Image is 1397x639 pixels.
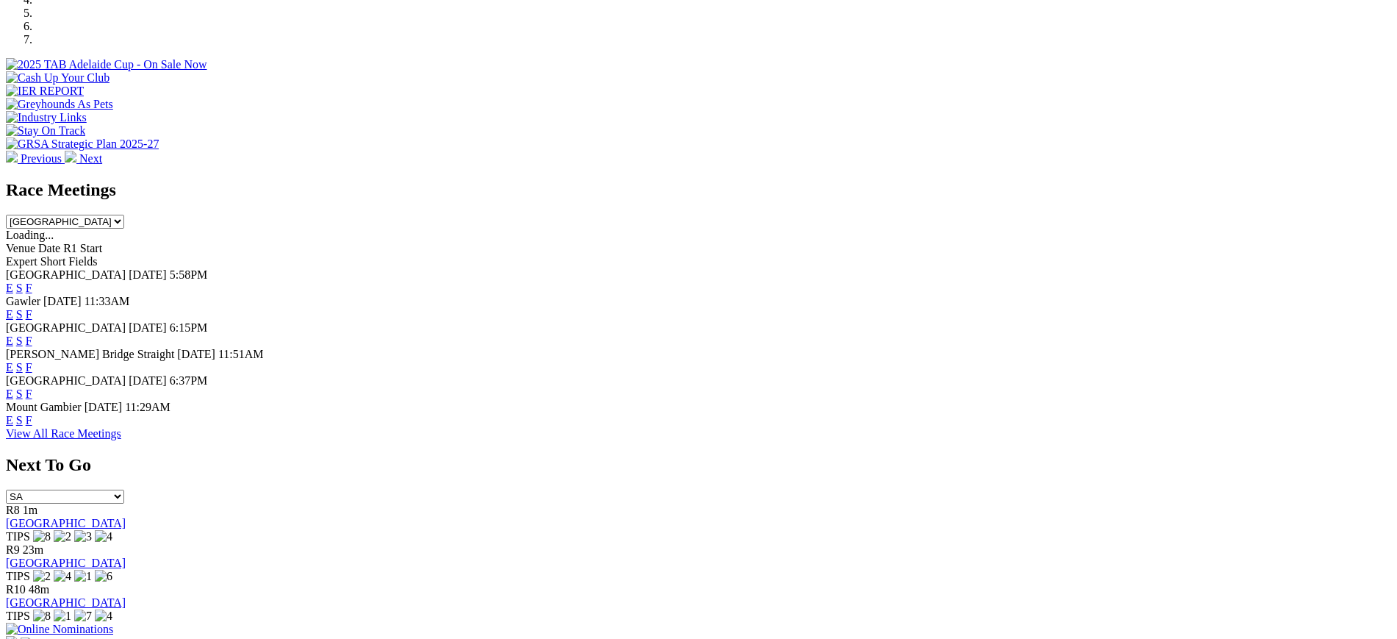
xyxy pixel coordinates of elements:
[63,242,102,254] span: R1 Start
[54,530,71,543] img: 2
[23,504,37,516] span: 1m
[6,610,30,622] span: TIPS
[6,98,113,111] img: Greyhounds As Pets
[16,388,23,400] a: S
[6,530,30,543] span: TIPS
[74,610,92,623] img: 7
[16,282,23,294] a: S
[6,321,126,334] span: [GEOGRAPHIC_DATA]
[6,71,109,85] img: Cash Up Your Club
[6,138,159,151] img: GRSA Strategic Plan 2025-27
[85,295,130,307] span: 11:33AM
[6,111,87,124] img: Industry Links
[129,268,167,281] span: [DATE]
[16,308,23,321] a: S
[26,361,32,374] a: F
[129,321,167,334] span: [DATE]
[6,268,126,281] span: [GEOGRAPHIC_DATA]
[170,321,208,334] span: 6:15PM
[85,401,123,413] span: [DATE]
[54,610,71,623] img: 1
[6,401,82,413] span: Mount Gambier
[95,570,112,583] img: 6
[6,543,20,556] span: R9
[29,583,49,596] span: 48m
[125,401,170,413] span: 11:29AM
[74,570,92,583] img: 1
[6,242,35,254] span: Venue
[65,152,102,165] a: Next
[170,374,208,387] span: 6:37PM
[6,152,65,165] a: Previous
[33,610,51,623] img: 8
[26,388,32,400] a: F
[65,151,76,163] img: chevron-right-pager-white.svg
[6,335,13,347] a: E
[40,255,66,268] span: Short
[21,152,62,165] span: Previous
[54,570,71,583] img: 4
[74,530,92,543] img: 3
[38,242,60,254] span: Date
[170,268,208,281] span: 5:58PM
[33,530,51,543] img: 8
[6,85,84,98] img: IER REPORT
[16,335,23,347] a: S
[26,308,32,321] a: F
[6,557,126,569] a: [GEOGRAPHIC_DATA]
[6,151,18,163] img: chevron-left-pager-white.svg
[6,623,113,636] img: Online Nominations
[6,295,40,307] span: Gawler
[6,455,1391,475] h2: Next To Go
[43,295,82,307] span: [DATE]
[95,610,112,623] img: 4
[6,282,13,294] a: E
[6,427,121,440] a: View All Race Meetings
[6,308,13,321] a: E
[79,152,102,165] span: Next
[6,570,30,582] span: TIPS
[26,414,32,426] a: F
[218,348,264,360] span: 11:51AM
[6,255,37,268] span: Expert
[6,229,54,241] span: Loading...
[16,361,23,374] a: S
[23,543,43,556] span: 23m
[6,388,13,400] a: E
[6,583,26,596] span: R10
[6,348,174,360] span: [PERSON_NAME] Bridge Straight
[6,414,13,426] a: E
[68,255,97,268] span: Fields
[26,282,32,294] a: F
[95,530,112,543] img: 4
[16,414,23,426] a: S
[129,374,167,387] span: [DATE]
[26,335,32,347] a: F
[6,517,126,529] a: [GEOGRAPHIC_DATA]
[6,58,207,71] img: 2025 TAB Adelaide Cup - On Sale Now
[6,504,20,516] span: R8
[6,361,13,374] a: E
[177,348,215,360] span: [DATE]
[6,596,126,609] a: [GEOGRAPHIC_DATA]
[6,180,1391,200] h2: Race Meetings
[6,374,126,387] span: [GEOGRAPHIC_DATA]
[6,124,85,138] img: Stay On Track
[33,570,51,583] img: 2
